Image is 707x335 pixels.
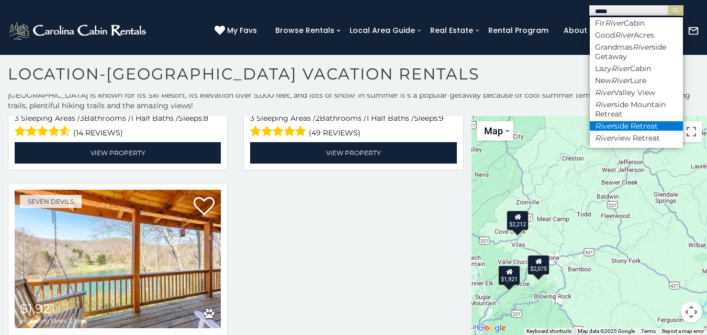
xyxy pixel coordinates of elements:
[595,121,614,131] em: River
[250,142,456,164] a: View Property
[366,113,414,123] span: 1 Half Baths /
[15,190,221,328] a: Lakeside at Hawksnest $1,921 including taxes & fees
[15,113,19,123] span: 3
[425,22,478,39] a: Real Estate
[131,113,178,123] span: 1 Half Baths /
[250,113,456,140] div: Sleeping Areas / Bathrooms / Sleeps:
[215,25,260,37] a: My Favs
[484,125,503,136] span: Map
[641,328,656,334] a: Terms (opens in new tab)
[590,88,683,97] li: Valley View
[526,328,571,335] button: Keyboard shortcuts
[590,121,683,131] li: side Retreat
[528,255,549,275] div: $2,075
[80,113,84,123] span: 3
[578,328,635,334] span: Map data ©2025 Google
[8,20,149,41] img: White-1-2.png
[611,76,630,85] em: River
[204,113,208,123] span: 8
[633,42,652,52] em: River
[595,100,614,109] em: River
[20,317,87,324] span: including taxes & fees
[227,25,257,36] span: My Favs
[15,190,221,328] img: Lakeside at Hawksnest
[316,113,320,123] span: 2
[498,265,520,285] div: $1,921
[590,133,683,143] li: view Retreat
[681,302,702,322] button: Map camera controls
[615,30,634,40] em: River
[590,76,683,85] li: New Lure
[590,18,683,28] li: Fir Cabin
[595,88,614,97] em: River
[194,196,215,218] a: Add to favorites
[507,211,529,230] div: $2,212
[483,22,554,39] a: Rental Program
[15,142,221,164] a: View Property
[605,18,624,28] em: River
[20,301,55,316] span: $1,921
[309,126,361,140] span: (49 reviews)
[15,113,221,140] div: Sleeping Areas / Bathrooms / Sleeps:
[20,195,82,208] a: Seven Devils
[662,328,704,334] a: Report a map error
[344,22,420,39] a: Local Area Guide
[439,113,444,123] span: 9
[250,113,254,123] span: 3
[474,321,509,335] img: Google
[590,100,683,119] li: side Mountain Retreat
[590,64,683,73] li: Lazy Cabin
[688,25,699,37] img: mail-regular-white.png
[595,133,614,143] em: River
[270,22,340,39] a: Browse Rentals
[611,64,630,73] em: River
[590,30,683,40] li: Good Acres
[558,22,592,39] a: About
[681,121,702,142] button: Toggle fullscreen view
[477,121,513,141] button: Change map style
[474,321,509,335] a: Open this area in Google Maps (opens a new window)
[73,126,123,140] span: (14 reviews)
[590,42,683,61] li: Grandmas side Getaway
